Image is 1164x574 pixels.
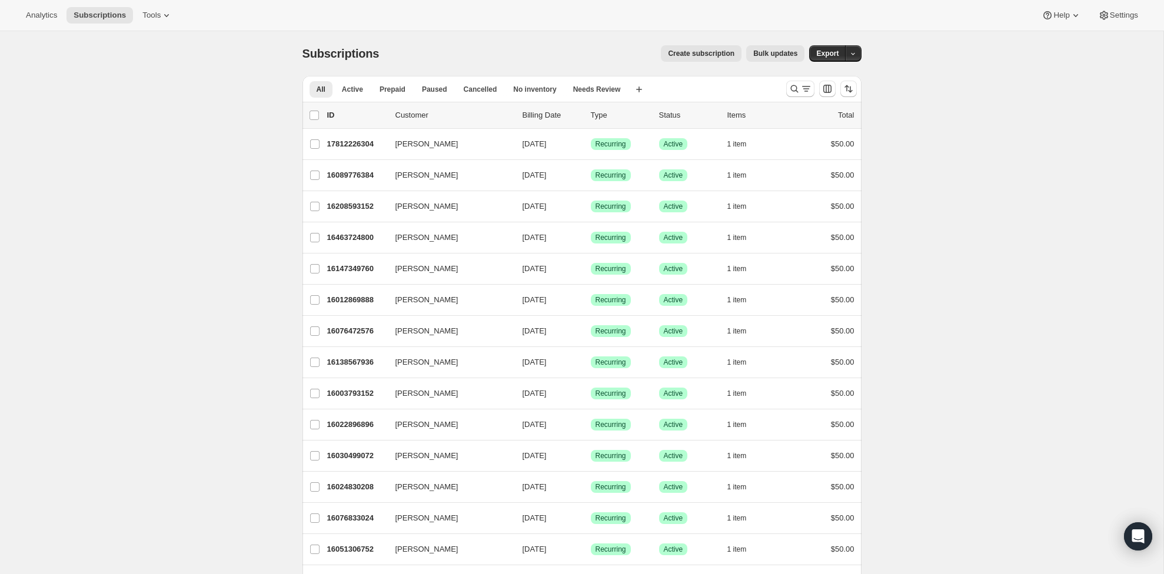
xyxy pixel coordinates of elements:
[142,11,161,20] span: Tools
[327,232,386,243] p: 16463724800
[831,139,854,148] span: $50.00
[661,45,741,62] button: Create subscription
[327,385,854,402] div: 16003793152[PERSON_NAME][DATE]SuccessRecurringSuccessActive1 item$50.00
[74,11,126,20] span: Subscriptions
[327,201,386,212] p: 16208593152
[327,481,386,493] p: 16024830208
[664,482,683,492] span: Active
[388,166,506,185] button: [PERSON_NAME]
[327,448,854,464] div: 16030499072[PERSON_NAME][DATE]SuccessRecurringSuccessActive1 item$50.00
[727,541,760,558] button: 1 item
[809,45,846,62] button: Export
[659,109,718,121] p: Status
[786,81,814,97] button: Search and filter results
[327,323,854,339] div: 16076472576[PERSON_NAME][DATE]SuccessRecurringSuccessActive1 item$50.00
[523,295,547,304] span: [DATE]
[388,135,506,153] button: [PERSON_NAME]
[591,109,650,121] div: Type
[664,420,683,429] span: Active
[668,49,734,58] span: Create subscription
[664,358,683,367] span: Active
[727,323,760,339] button: 1 item
[596,264,626,273] span: Recurring
[831,389,854,398] span: $50.00
[727,202,747,211] span: 1 item
[727,510,760,526] button: 1 item
[727,482,747,492] span: 1 item
[395,294,458,306] span: [PERSON_NAME]
[327,169,386,181] p: 16089776384
[727,389,747,398] span: 1 item
[327,388,386,399] p: 16003793152
[727,229,760,246] button: 1 item
[327,354,854,371] div: 16138567936[PERSON_NAME][DATE]SuccessRecurringSuccessActive1 item$50.00
[1124,522,1152,550] div: Open Intercom Messenger
[727,385,760,402] button: 1 item
[816,49,839,58] span: Export
[523,420,547,429] span: [DATE]
[523,139,547,148] span: [DATE]
[302,47,380,60] span: Subscriptions
[840,81,857,97] button: Sort the results
[523,264,547,273] span: [DATE]
[317,85,325,94] span: All
[596,513,626,523] span: Recurring
[831,233,854,242] span: $50.00
[727,292,760,308] button: 1 item
[327,138,386,150] p: 17812226304
[831,326,854,335] span: $50.00
[327,229,854,246] div: 16463724800[PERSON_NAME][DATE]SuccessRecurringSuccessActive1 item$50.00
[135,7,179,24] button: Tools
[513,85,556,94] span: No inventory
[1091,7,1145,24] button: Settings
[395,263,458,275] span: [PERSON_NAME]
[422,85,447,94] span: Paused
[66,7,133,24] button: Subscriptions
[327,109,386,121] p: ID
[630,81,648,98] button: Create new view
[523,358,547,366] span: [DATE]
[727,198,760,215] button: 1 item
[596,202,626,211] span: Recurring
[664,202,683,211] span: Active
[327,325,386,337] p: 16076472576
[327,512,386,524] p: 16076833024
[327,479,854,495] div: 16024830208[PERSON_NAME][DATE]SuccessRecurringSuccessActive1 item$50.00
[596,545,626,554] span: Recurring
[395,169,458,181] span: [PERSON_NAME]
[327,510,854,526] div: 16076833024[PERSON_NAME][DATE]SuccessRecurringSuccessActive1 item$50.00
[395,450,458,462] span: [PERSON_NAME]
[380,85,405,94] span: Prepaid
[395,512,458,524] span: [PERSON_NAME]
[19,7,64,24] button: Analytics
[395,481,458,493] span: [PERSON_NAME]
[395,138,458,150] span: [PERSON_NAME]
[1053,11,1069,20] span: Help
[395,325,458,337] span: [PERSON_NAME]
[727,233,747,242] span: 1 item
[523,451,547,460] span: [DATE]
[395,388,458,399] span: [PERSON_NAME]
[596,358,626,367] span: Recurring
[664,451,683,460] span: Active
[831,202,854,211] span: $50.00
[327,450,386,462] p: 16030499072
[327,356,386,368] p: 16138567936
[664,264,683,273] span: Active
[727,109,786,121] div: Items
[523,326,547,335] span: [DATE]
[596,171,626,180] span: Recurring
[596,139,626,149] span: Recurring
[727,136,760,152] button: 1 item
[327,543,386,555] p: 16051306752
[596,233,626,242] span: Recurring
[727,545,747,554] span: 1 item
[523,233,547,242] span: [DATE]
[727,420,747,429] span: 1 item
[727,354,760,371] button: 1 item
[664,545,683,554] span: Active
[831,358,854,366] span: $50.00
[831,513,854,522] span: $50.00
[664,295,683,305] span: Active
[831,545,854,553] span: $50.00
